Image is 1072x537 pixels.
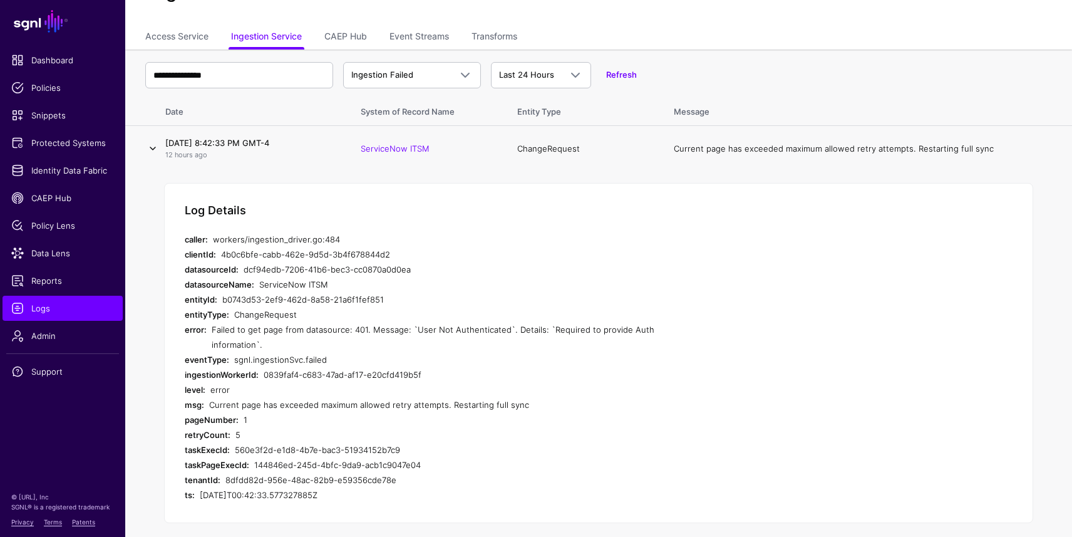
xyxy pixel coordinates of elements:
[11,492,114,502] p: © [URL], Inc
[160,93,348,126] th: Date
[11,81,114,94] span: Policies
[389,26,449,50] a: Event Streams
[185,385,205,395] strong: level:
[661,93,1072,126] th: Message
[11,518,34,526] a: Privacy
[185,445,230,455] strong: taskExecId:
[200,487,686,503] div: [DATE]T00:42:33.577327885Z
[11,302,114,315] span: Logs
[244,412,686,427] div: 1
[185,355,229,365] strong: eventType:
[348,93,505,126] th: System of Record Name
[44,518,62,526] a: Terms
[8,8,118,35] a: SGNL
[212,322,686,352] div: Failed to get page from datasource: 401. Message: `User Not Authenticated`. Details: `Required to...
[3,323,123,348] a: Admin
[499,70,554,80] span: Last 24 Hours
[185,325,207,335] strong: error:
[351,70,413,80] span: Ingestion Failed
[3,213,123,238] a: Policy Lens
[505,93,661,126] th: Entity Type
[606,70,637,80] a: Refresh
[185,490,195,500] strong: ts:
[185,310,229,320] strong: entityType:
[185,370,259,380] strong: ingestionWorkerId:
[11,502,114,512] p: SGNL® is a registered trademark
[11,274,114,287] span: Reports
[231,26,302,50] a: Ingestion Service
[3,268,123,293] a: Reports
[661,126,1072,172] td: Current page has exceeded maximum allowed retry attempts. Restarting full sync
[264,367,686,382] div: 0839faf4-c683-47ad-af17-e20cfd419b5f
[185,400,204,410] strong: msg:
[11,164,114,177] span: Identity Data Fabric
[185,249,216,259] strong: clientId:
[11,137,114,149] span: Protected Systems
[145,26,209,50] a: Access Service
[185,279,254,289] strong: datasourceName:
[324,26,367,50] a: CAEP Hub
[472,26,517,50] a: Transforms
[11,109,114,122] span: Snippets
[11,365,114,378] span: Support
[185,475,220,485] strong: tenantId:
[11,192,114,204] span: CAEP Hub
[254,457,686,472] div: 144846ed-245d-4bfc-9da9-acb1c9047e04
[259,277,686,292] div: ServiceNow ITSM
[235,427,686,442] div: 5
[185,204,246,217] h5: Log Details
[185,264,239,274] strong: datasourceId:
[235,442,686,457] div: 560e3f2d-e1d8-4b7e-bac3-51934152b7c9
[222,292,686,307] div: b0743d53-2ef9-462d-8a58-21a6f1fef851
[3,158,123,183] a: Identity Data Fabric
[213,232,686,247] div: workers/ingestion_driver.go:484
[3,185,123,211] a: CAEP Hub
[361,143,430,154] a: ServiceNow ITSM
[11,54,114,66] span: Dashboard
[185,295,217,305] strong: entityId:
[11,247,114,259] span: Data Lens
[3,48,123,73] a: Dashboard
[11,330,114,342] span: Admin
[505,126,661,172] td: ChangeRequest
[3,296,123,321] a: Logs
[3,130,123,155] a: Protected Systems
[234,352,686,367] div: sgnl.ingestionSvc.failed
[221,247,686,262] div: 4b0c6bfe-cabb-462e-9d5d-3b4f678844d2
[210,382,686,397] div: error
[234,307,686,322] div: ChangeRequest
[185,430,230,440] strong: retryCount:
[244,262,686,277] div: dcf94edb-7206-41b6-bec3-cc0870a0d0ea
[209,397,686,412] div: Current page has exceeded maximum allowed retry attempts. Restarting full sync
[72,518,95,526] a: Patents
[165,150,336,160] p: 12 hours ago
[225,472,686,487] div: 8dfdd82d-956e-48ac-82b9-e59356cde78e
[11,219,114,232] span: Policy Lens
[185,234,208,244] strong: caller:
[185,460,249,470] strong: taskPageExecId:
[185,415,239,425] strong: pageNumber:
[3,75,123,100] a: Policies
[3,241,123,266] a: Data Lens
[165,137,336,149] h4: [DATE] 8:42:33 PM GMT-4
[3,103,123,128] a: Snippets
